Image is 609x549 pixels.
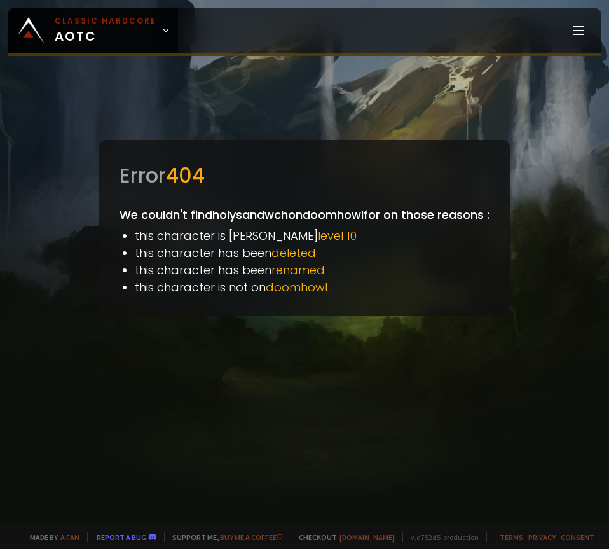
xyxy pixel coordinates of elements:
small: Classic Hardcore [55,15,156,27]
li: this character is not on [135,279,489,296]
span: level 10 [318,228,357,244]
li: this character has been [135,261,489,279]
a: [DOMAIN_NAME] [339,532,395,542]
a: a fan [60,532,79,542]
a: Buy me a coffee [220,532,283,542]
span: 404 [166,161,205,190]
div: Error [120,160,489,191]
a: Terms [500,532,523,542]
a: Consent [561,532,594,542]
span: Checkout [291,532,395,542]
li: this character is [PERSON_NAME] [135,227,489,244]
div: We couldn't find holysandwch on doomhowl for on those reasons : [99,140,510,316]
span: deleted [271,245,316,261]
a: Classic HardcoreAOTC [8,8,178,53]
li: this character has been [135,244,489,261]
a: Report a bug [97,532,146,542]
span: renamed [271,262,325,278]
span: Made by [22,532,79,542]
a: Privacy [528,532,556,542]
span: Support me, [164,532,283,542]
span: AOTC [55,15,156,46]
span: doomhowl [266,279,327,295]
span: v. d752d5 - production [402,532,479,542]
